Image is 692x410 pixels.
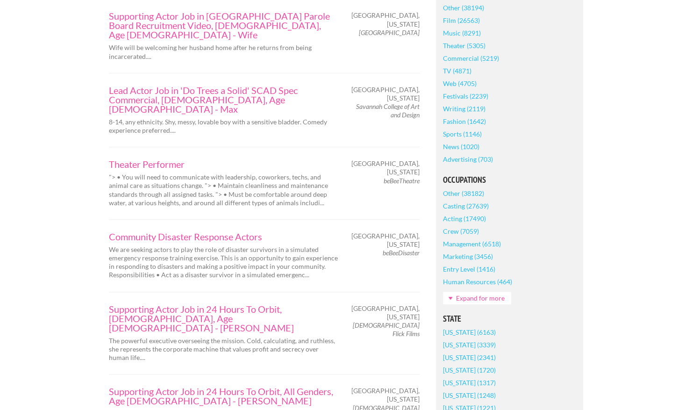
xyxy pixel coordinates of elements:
[109,118,338,135] p: 8-14, any ethnicity. Shy, messy, lovable boy with a sensitive bladder. Comedy experience preferre...
[443,27,481,39] a: Music (8291)
[443,90,488,102] a: Festivals (2239)
[351,11,420,28] span: [GEOGRAPHIC_DATA], [US_STATE]
[443,153,493,165] a: Advertising (703)
[109,86,338,114] a: Lead Actor Job in 'Do Trees a Solid' SCAD Spec Commercial, [DEMOGRAPHIC_DATA], Age [DEMOGRAPHIC_D...
[443,14,480,27] a: Film (26563)
[351,86,420,102] span: [GEOGRAPHIC_DATA], [US_STATE]
[351,304,420,321] span: [GEOGRAPHIC_DATA], [US_STATE]
[443,225,479,237] a: Crew (7059)
[443,200,489,212] a: Casting (27639)
[351,232,420,249] span: [GEOGRAPHIC_DATA], [US_STATE]
[443,389,496,402] a: [US_STATE] (1248)
[443,275,512,288] a: Human Resources (464)
[443,187,484,200] a: Other (38182)
[443,115,486,128] a: Fashion (1642)
[351,387,420,403] span: [GEOGRAPHIC_DATA], [US_STATE]
[443,292,511,304] a: Expand for more
[109,43,338,60] p: Wife will be welcoming her husband home after he returns from being incarcerated....
[351,159,420,176] span: [GEOGRAPHIC_DATA], [US_STATE]
[443,351,496,364] a: [US_STATE] (2341)
[359,29,420,36] em: [GEOGRAPHIC_DATA]
[443,263,495,275] a: Entry Level (1416)
[443,250,493,263] a: Marketing (3456)
[109,11,338,39] a: Supporting Actor Job in [GEOGRAPHIC_DATA] Parole Board Recruitment Video, [DEMOGRAPHIC_DATA], Age...
[443,376,496,389] a: [US_STATE] (1317)
[443,315,576,323] h5: State
[109,337,338,362] p: The powerful executive overseeing the mission. Cold, calculating, and ruthless, she represents th...
[109,245,338,280] p: We are seeking actors to play the role of disaster survivors in a simulated emergency response tr...
[109,159,338,169] a: Theater Performer
[443,176,576,184] h5: Occupations
[443,1,484,14] a: Other (38194)
[109,387,338,405] a: Supporting Actor Job in 24 Hours To Orbit, All Genders, Age [DEMOGRAPHIC_DATA] - [PERSON_NAME]
[443,52,499,65] a: Commercial (5219)
[443,39,485,52] a: Theater (5305)
[443,237,501,250] a: Management (6518)
[443,140,479,153] a: News (1020)
[443,77,477,90] a: Web (4705)
[443,326,496,338] a: [US_STATE] (6163)
[384,177,420,185] em: beBeeTheatre
[353,321,420,338] em: [DEMOGRAPHIC_DATA] Flick Films
[443,102,485,115] a: Writing (2119)
[443,128,482,140] a: Sports (1146)
[356,102,420,119] em: Savannah College of Art and Design
[109,232,338,241] a: Community Disaster Response Actors
[443,364,496,376] a: [US_STATE] (1720)
[383,249,420,257] em: beBeeDisaster
[109,173,338,207] p: "> • You will need to communicate with leadership, coworkers, techs, and animal care as situation...
[443,338,496,351] a: [US_STATE] (3339)
[443,65,471,77] a: TV (4871)
[443,212,486,225] a: Acting (17490)
[109,304,338,332] a: Supporting Actor Job in 24 Hours To Orbit, [DEMOGRAPHIC_DATA], Age [DEMOGRAPHIC_DATA] - [PERSON_N...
